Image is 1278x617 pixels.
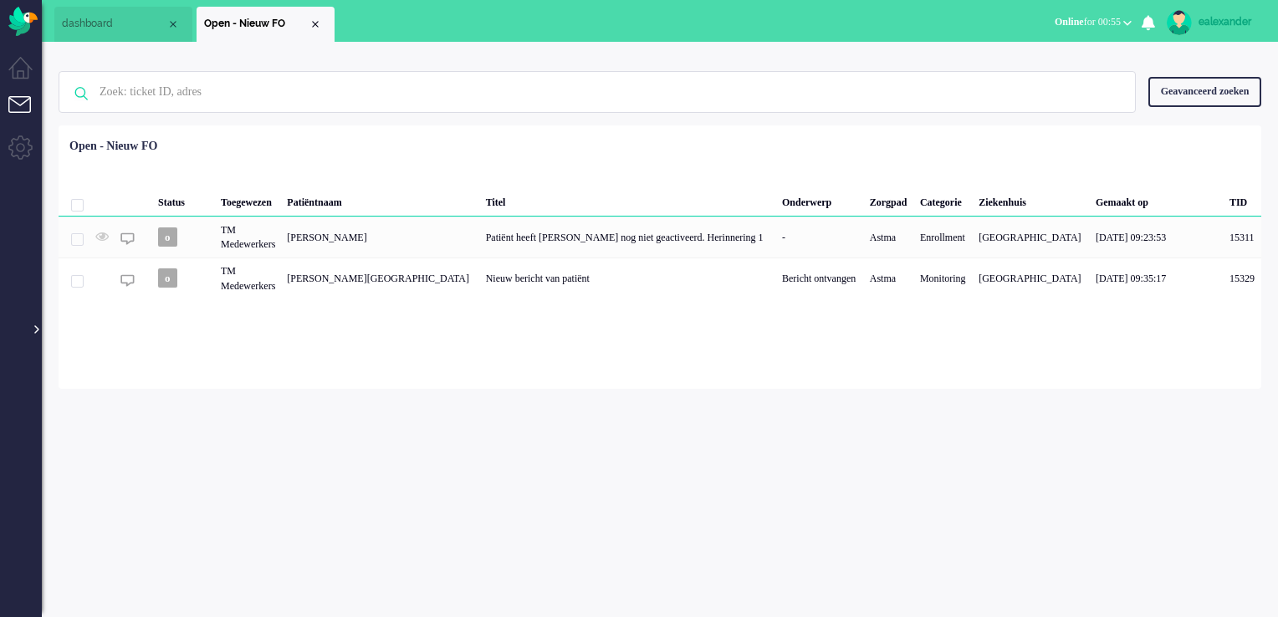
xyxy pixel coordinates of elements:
[1224,258,1261,298] div: 15329
[914,217,973,258] div: Enrollment
[1055,16,1121,28] span: for 00:55
[59,258,1261,298] div: 15329
[914,183,973,217] div: Categorie
[864,258,914,298] div: Astma
[59,217,1261,258] div: 15311
[480,183,776,217] div: Titel
[864,183,914,217] div: Zorgpad
[1090,258,1224,298] div: [DATE] 09:35:17
[1163,10,1261,35] a: ealexander
[1224,183,1261,217] div: TID
[914,258,973,298] div: Monitoring
[864,217,914,258] div: Astma
[776,183,864,217] div: Onderwerp
[281,258,479,298] div: [PERSON_NAME][GEOGRAPHIC_DATA]
[480,258,776,298] div: Nieuw bericht van patiënt
[1045,10,1142,34] button: Onlinefor 00:55
[776,258,864,298] div: Bericht ontvangen
[973,258,1090,298] div: [GEOGRAPHIC_DATA]
[973,217,1090,258] div: [GEOGRAPHIC_DATA]
[8,96,46,134] li: Tickets menu
[1055,16,1084,28] span: Online
[54,7,192,42] li: Dashboard
[62,17,166,31] span: dashboard
[1148,77,1261,106] div: Geavanceerd zoeken
[281,183,479,217] div: Patiëntnaam
[158,227,177,247] span: o
[197,7,335,42] li: View
[776,217,864,258] div: -
[973,183,1090,217] div: Ziekenhuis
[204,17,309,31] span: Open - Nieuw FO
[8,7,38,36] img: flow_omnibird.svg
[1090,217,1224,258] div: [DATE] 09:23:53
[1224,217,1261,258] div: 15311
[8,57,46,94] li: Dashboard menu
[309,18,322,31] div: Close tab
[215,258,281,298] div: TM Medewerkers
[87,72,1112,112] input: Zoek: ticket ID, adres
[1199,13,1261,30] div: ealexander
[1090,183,1224,217] div: Gemaakt op
[1045,5,1142,42] li: Onlinefor 00:55
[120,232,135,246] img: ic_chat_grey.svg
[480,217,776,258] div: Patiënt heeft [PERSON_NAME] nog niet geactiveerd. Herinnering 1
[215,217,281,258] div: TM Medewerkers
[215,183,281,217] div: Toegewezen
[158,268,177,288] span: o
[1167,10,1192,35] img: avatar
[59,72,103,115] img: ic-search-icon.svg
[152,183,215,217] div: Status
[166,18,180,31] div: Close tab
[120,273,135,288] img: ic_chat_grey.svg
[8,11,38,23] a: Omnidesk
[69,138,157,155] div: Open - Nieuw FO
[8,135,46,173] li: Admin menu
[281,217,479,258] div: [PERSON_NAME]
